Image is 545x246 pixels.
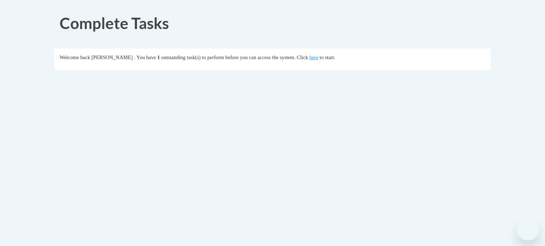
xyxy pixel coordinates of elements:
span: Complete Tasks [60,14,169,32]
span: . You have [134,55,156,60]
span: [PERSON_NAME] [92,55,133,60]
iframe: Button to launch messaging window [517,218,539,240]
a: here [309,55,318,60]
span: 1 [157,55,160,60]
span: outstanding task(s) to perform before you can access the system. Click [161,55,308,60]
span: Welcome back [60,55,90,60]
span: to start. [320,55,335,60]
